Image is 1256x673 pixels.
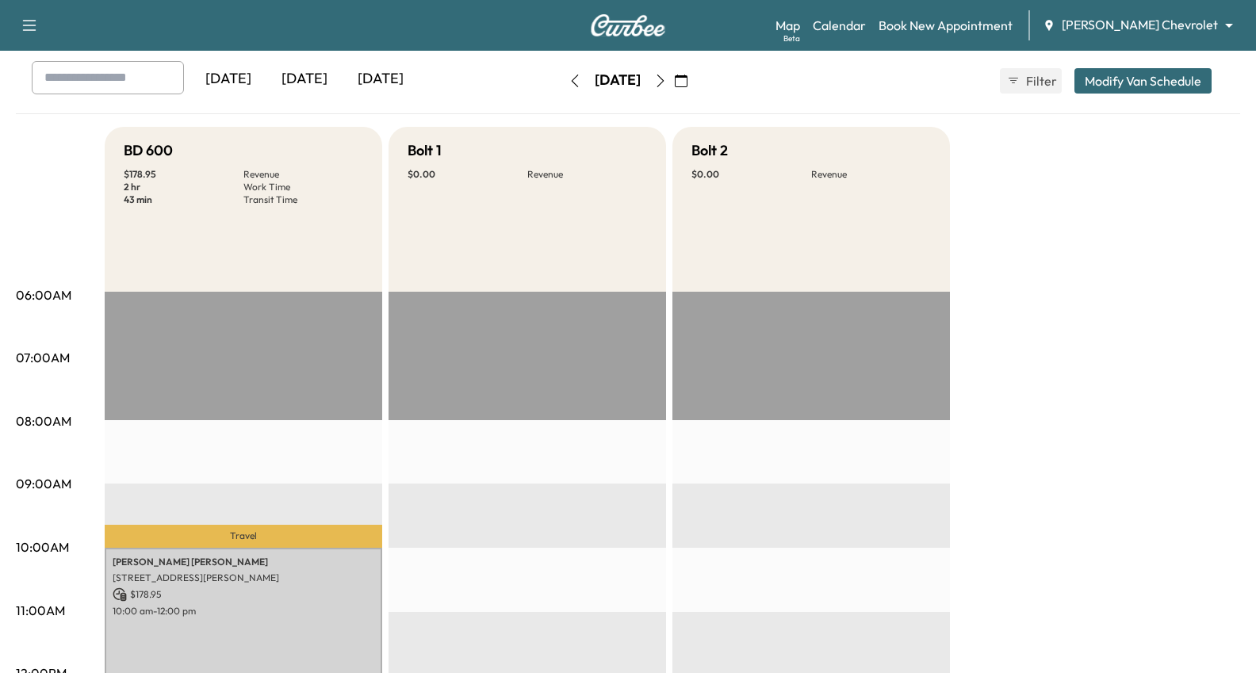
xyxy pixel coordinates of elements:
[527,168,647,181] p: Revenue
[1074,68,1212,94] button: Modify Van Schedule
[16,285,71,304] p: 06:00AM
[16,348,70,367] p: 07:00AM
[243,193,363,206] p: Transit Time
[243,181,363,193] p: Work Time
[16,537,69,556] p: 10:00AM
[113,587,374,602] p: $ 178.95
[124,140,173,162] h5: BD 600
[190,61,266,98] div: [DATE]
[813,16,866,35] a: Calendar
[691,168,811,181] p: $ 0.00
[124,181,243,193] p: 2 hr
[16,474,71,493] p: 09:00AM
[1062,16,1218,34] span: [PERSON_NAME] Chevrolet
[408,168,527,181] p: $ 0.00
[266,61,343,98] div: [DATE]
[879,16,1013,35] a: Book New Appointment
[775,16,800,35] a: MapBeta
[105,525,382,547] p: Travel
[343,61,419,98] div: [DATE]
[1026,71,1055,90] span: Filter
[691,140,728,162] h5: Bolt 2
[113,556,374,568] p: [PERSON_NAME] [PERSON_NAME]
[595,71,641,90] div: [DATE]
[124,193,243,206] p: 43 min
[811,168,931,181] p: Revenue
[243,168,363,181] p: Revenue
[113,572,374,584] p: [STREET_ADDRESS][PERSON_NAME]
[1000,68,1062,94] button: Filter
[408,140,442,162] h5: Bolt 1
[113,605,374,618] p: 10:00 am - 12:00 pm
[16,601,65,620] p: 11:00AM
[590,14,666,36] img: Curbee Logo
[783,33,800,44] div: Beta
[124,168,243,181] p: $ 178.95
[16,411,71,430] p: 08:00AM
